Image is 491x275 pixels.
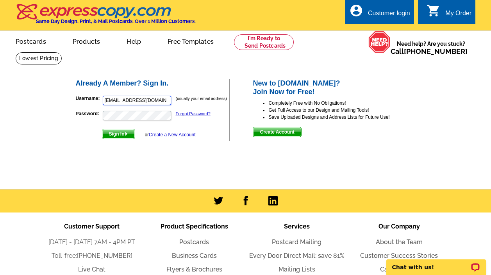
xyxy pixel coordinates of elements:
a: [PHONE_NUMBER] [77,252,132,259]
a: Postcard Mailing [272,238,321,246]
label: Password: [76,110,102,117]
iframe: LiveChat chat widget [381,250,491,275]
li: Toll-free: [41,251,143,261]
a: Postcards [179,238,209,246]
button: Sign In [102,129,135,139]
a: Mailing Lists [279,266,315,273]
span: Product Specifications [161,223,228,230]
span: Call [391,47,468,55]
a: Products [60,32,113,50]
span: Customer Support [64,223,120,230]
li: Save Uploaded Designs and Address Lists for Future Use! [268,114,416,121]
span: Services [284,223,310,230]
img: help [368,31,391,53]
a: Business Cards [172,252,217,259]
a: account_circle Customer login [349,9,410,18]
img: button-next-arrow-white.png [125,132,128,136]
h2: Already A Member? Sign In. [76,79,229,88]
a: Same Day Design, Print, & Mail Postcards. Over 1 Million Customers. [16,9,196,24]
a: About the Team [376,238,423,246]
a: [PHONE_NUMBER] [404,47,468,55]
a: Every Door Direct Mail: save 81% [249,252,345,259]
li: [DATE] - [DATE] 7AM - 4PM PT [41,237,143,247]
li: Completely Free with No Obligations! [268,100,416,107]
li: Get Full Access to our Design and Mailing Tools! [268,107,416,114]
h2: New to [DOMAIN_NAME]? Join Now for Free! [253,79,416,96]
span: Our Company [379,223,420,230]
a: Forgot Password? [176,111,211,116]
div: Customer login [368,10,410,21]
a: Live Chat [78,266,105,273]
a: Help [114,32,154,50]
div: My Order [445,10,471,21]
span: Need help? Are you stuck? [391,40,471,55]
h4: Same Day Design, Print, & Mail Postcards. Over 1 Million Customers. [36,18,196,24]
a: Customer Success Stories [360,252,438,259]
a: Case Studies [380,266,418,273]
label: Username: [76,95,102,102]
a: Create a New Account [149,132,195,137]
div: or [145,131,195,138]
button: Create Account [253,127,301,137]
a: Postcards [3,32,59,50]
small: (usually your email address) [176,96,227,101]
i: shopping_cart [427,4,441,18]
a: shopping_cart My Order [427,9,471,18]
a: Free Templates [155,32,226,50]
i: account_circle [349,4,363,18]
a: Flyers & Brochures [166,266,222,273]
